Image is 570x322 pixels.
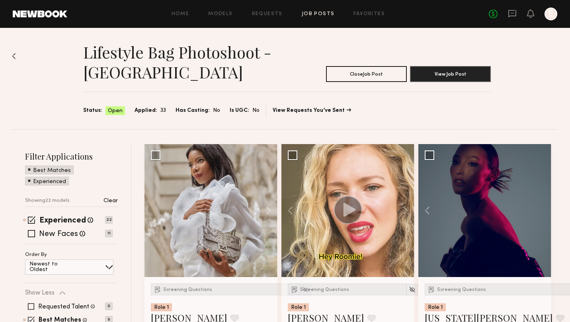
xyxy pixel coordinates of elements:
a: Requests [252,12,283,17]
p: Show Less [25,290,55,296]
span: No [213,106,220,115]
button: CloseJob Post [326,66,407,82]
p: Best Matches [33,168,71,174]
p: 11 [105,230,113,237]
img: Back to previous page [12,53,16,59]
img: Submission Icon [291,285,299,293]
button: View Job Post [410,66,491,82]
p: 0 [105,302,113,310]
img: Unhide Model [409,286,416,293]
a: Models [208,12,232,17]
span: Has Casting: [176,106,210,115]
span: Screening Questions [163,287,212,292]
a: View Requests You’ve Sent [273,108,351,113]
p: Newest to Oldest [29,262,77,273]
label: Requested Talent [38,304,89,310]
p: 22 [105,216,113,224]
p: Order By [25,252,47,258]
div: Role 1 [425,303,446,311]
label: Experienced [39,217,86,225]
a: Home [172,12,189,17]
p: Clear [103,198,118,204]
span: 33 [160,106,166,115]
span: Screening Questions [437,287,486,292]
span: Status: [83,106,102,115]
p: Showing 22 models [25,198,70,203]
span: Is UGC: [230,106,249,115]
span: No [252,106,260,115]
a: Favorites [353,12,385,17]
a: E [545,8,557,20]
span: Open [108,107,123,115]
img: Submission Icon [427,285,435,293]
h2: Filter Applications [25,151,118,162]
span: Screening Questions [300,287,349,292]
div: Role 1 [288,303,309,311]
span: Applied: [135,106,157,115]
a: Job Posts [302,12,335,17]
h1: Lifestyle bag photoshoot - [GEOGRAPHIC_DATA] [83,42,287,82]
img: Submission Icon [154,285,162,293]
div: Role 1 [151,303,172,311]
p: Experienced [33,179,66,185]
label: New Faces [39,230,78,238]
